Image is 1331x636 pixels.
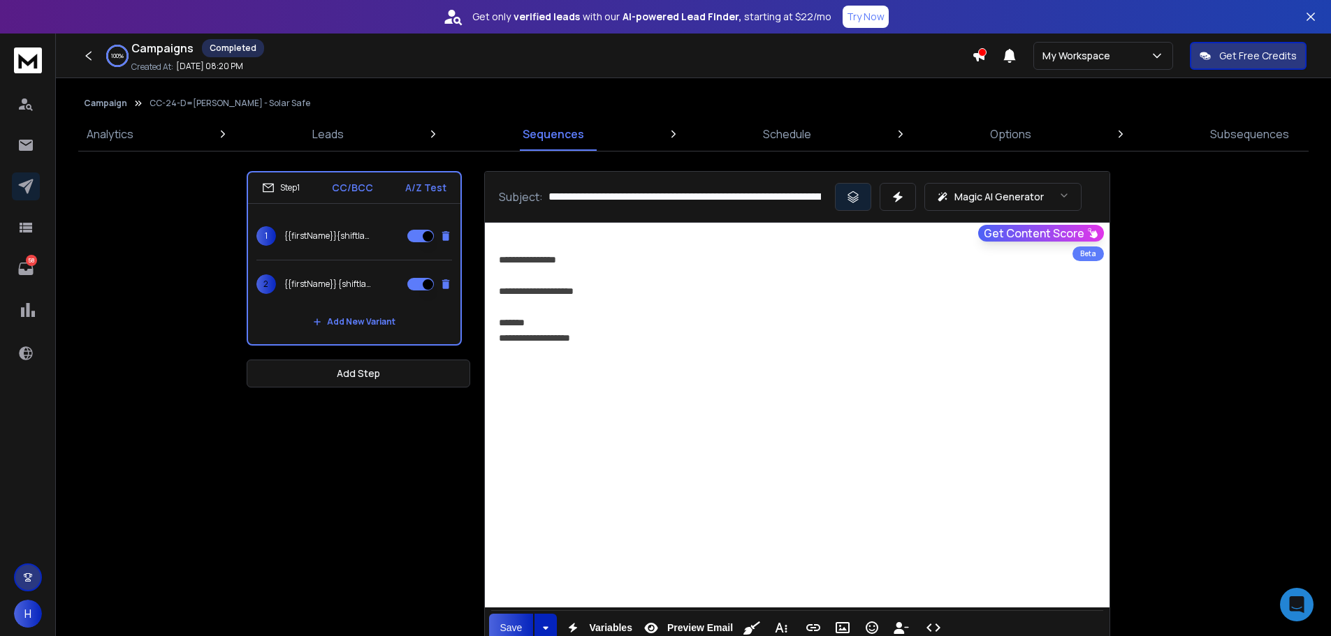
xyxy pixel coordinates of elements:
[111,52,124,60] p: 100 %
[14,47,42,73] img: logo
[14,600,42,628] button: H
[499,188,543,205] p: Subject:
[78,117,142,151] a: Analytics
[202,39,264,57] div: Completed
[12,255,40,283] a: 58
[843,6,889,28] button: Try Now
[284,279,374,290] p: {{firstName}} {shift|adjust|refine|change} your {path|route|road|course}—{this explains why|here’...
[755,117,820,151] a: Schedule
[405,181,446,195] p: A/Z Test
[523,126,584,142] p: Sequences
[982,117,1040,151] a: Options
[87,126,133,142] p: Analytics
[262,182,300,194] div: Step 1
[623,10,741,24] strong: AI-powered Lead Finder,
[847,10,885,24] p: Try Now
[247,360,470,387] button: Add Step
[150,98,310,109] p: CC-24-D=[PERSON_NAME] - Solar Safe
[990,126,1031,142] p: Options
[1210,126,1289,142] p: Subsequences
[247,171,462,346] li: Step1CC/BCCA/Z Test1{{firstName}}{shift|adjust|refine|change} your {path|route|road|course}—{this...
[514,117,592,151] a: Sequences
[924,183,1082,211] button: Magic AI Generator
[312,126,344,142] p: Leads
[1219,49,1297,63] p: Get Free Credits
[1042,49,1116,63] p: My Workspace
[284,230,374,242] p: {{firstName}}{shift|adjust|refine|change} your {path|route|road|course}—{this explains why|here’s...
[664,622,736,634] span: Preview Email
[176,61,243,72] p: [DATE] 08:20 PM
[84,98,127,109] button: Campaign
[26,255,37,266] p: 58
[131,61,173,73] p: Created At:
[256,274,276,294] span: 2
[1190,42,1307,70] button: Get Free Credits
[514,10,580,24] strong: verified leads
[954,190,1044,204] p: Magic AI Generator
[304,117,352,151] a: Leads
[1280,588,1314,621] div: Open Intercom Messenger
[978,225,1104,242] button: Get Content Score
[256,226,276,246] span: 1
[1072,246,1104,261] div: Beta
[131,40,194,57] h1: Campaigns
[332,181,373,195] p: CC/BCC
[1202,117,1297,151] a: Subsequences
[586,622,635,634] span: Variables
[302,308,407,336] button: Add New Variant
[472,10,831,24] p: Get only with our starting at $22/mo
[763,126,811,142] p: Schedule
